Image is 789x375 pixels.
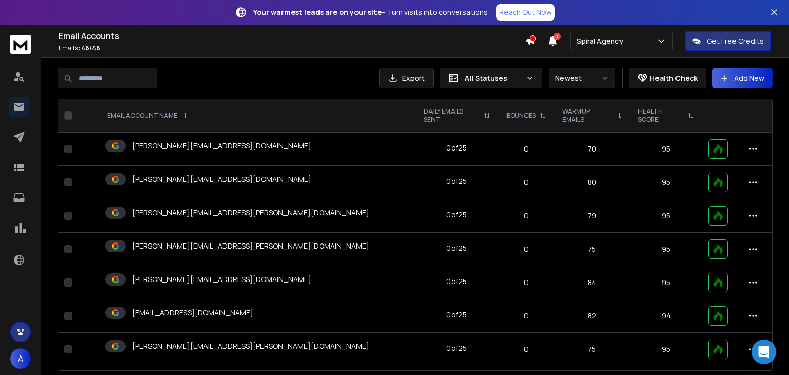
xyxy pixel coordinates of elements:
[630,166,702,199] td: 95
[504,344,548,354] p: 0
[496,4,555,21] a: Reach Out Now
[577,36,627,46] p: Spiral Agency
[554,199,630,233] td: 79
[446,210,467,220] div: 0 of 25
[504,311,548,321] p: 0
[132,174,311,184] p: [PERSON_NAME][EMAIL_ADDRESS][DOMAIN_NAME]
[81,44,100,52] span: 46 / 46
[504,211,548,221] p: 0
[707,36,764,46] p: Get Free Credits
[253,7,488,17] p: – Turn visits into conversations
[554,166,630,199] td: 80
[752,340,776,364] div: Open Intercom Messenger
[638,107,684,124] p: HEALTH SCORE
[424,107,480,124] p: DAILY EMAILS SENT
[10,348,31,369] button: A
[446,276,467,287] div: 0 of 25
[504,144,548,154] p: 0
[504,177,548,188] p: 0
[554,266,630,299] td: 84
[506,111,536,120] p: BOUNCES
[59,30,525,42] h1: Email Accounts
[132,241,369,251] p: [PERSON_NAME][EMAIL_ADDRESS][PERSON_NAME][DOMAIN_NAME]
[107,111,187,120] div: EMAIL ACCOUNT NAME
[446,343,467,353] div: 0 of 25
[630,199,702,233] td: 95
[446,243,467,253] div: 0 of 25
[132,308,253,318] p: [EMAIL_ADDRESS][DOMAIN_NAME]
[630,333,702,366] td: 95
[629,68,706,88] button: Health Check
[630,133,702,166] td: 95
[554,133,630,166] td: 70
[630,299,702,333] td: 94
[712,68,773,88] button: Add New
[554,333,630,366] td: 75
[132,141,311,151] p: [PERSON_NAME][EMAIL_ADDRESS][DOMAIN_NAME]
[446,310,467,320] div: 0 of 25
[650,73,698,83] p: Health Check
[132,274,311,285] p: [PERSON_NAME][EMAIL_ADDRESS][DOMAIN_NAME]
[685,31,771,51] button: Get Free Credits
[59,44,525,52] p: Emails :
[379,68,434,88] button: Export
[465,73,521,83] p: All Statuses
[630,266,702,299] td: 95
[10,35,31,54] img: logo
[132,341,369,351] p: [PERSON_NAME][EMAIL_ADDRESS][PERSON_NAME][DOMAIN_NAME]
[554,299,630,333] td: 82
[630,233,702,266] td: 95
[554,233,630,266] td: 75
[446,143,467,153] div: 0 of 25
[499,7,552,17] p: Reach Out Now
[504,277,548,288] p: 0
[132,208,369,218] p: [PERSON_NAME][EMAIL_ADDRESS][PERSON_NAME][DOMAIN_NAME]
[253,7,382,17] strong: Your warmest leads are on your site
[554,33,561,40] span: 3
[446,176,467,186] div: 0 of 25
[562,107,612,124] p: WARMUP EMAILS
[549,68,615,88] button: Newest
[504,244,548,254] p: 0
